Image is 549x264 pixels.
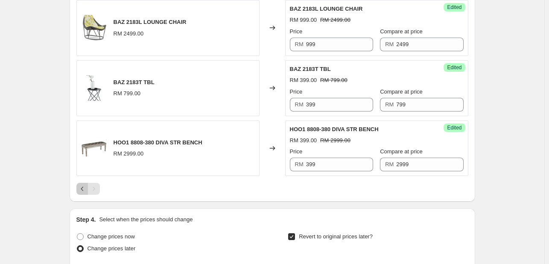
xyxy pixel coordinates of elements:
img: DIVA-STR-BENCH_80x.jpg [81,135,107,161]
span: RM [385,101,394,108]
img: BAZ-2183T-TBL_80x.jpg [81,75,107,101]
span: Edited [447,4,461,11]
span: HOO1 8808-380 DIVA STR BENCH [114,139,202,146]
button: Previous [76,183,88,195]
span: HOO1 8808-380 DIVA STR BENCH [290,126,379,132]
span: BAZ 2183T TBL [290,66,331,72]
div: RM 799.00 [114,89,141,98]
span: BAZ 2183L LOUNGE CHAIR [290,6,363,12]
span: BAZ 2183L LOUNGE CHAIR [114,19,187,25]
div: RM 2499.00 [114,29,144,38]
span: RM [295,41,304,47]
span: BAZ 2183T TBL [114,79,155,85]
span: Price [290,28,303,35]
span: Revert to original prices later? [299,233,373,240]
div: RM 999.00 [290,16,317,24]
span: Price [290,148,303,155]
span: Compare at price [380,28,423,35]
h2: Step 4. [76,215,96,224]
div: RM 399.00 [290,76,317,85]
div: RM 399.00 [290,136,317,145]
span: Compare at price [380,88,423,95]
div: RM 2999.00 [114,150,144,158]
strike: RM 2499.00 [320,16,350,24]
span: Price [290,88,303,95]
span: RM [385,161,394,167]
strike: RM 2999.00 [320,136,350,145]
p: Select when the prices should change [99,215,193,224]
span: RM [295,161,304,167]
span: Edited [447,124,461,131]
strike: RM 799.00 [320,76,348,85]
span: RM [385,41,394,47]
span: Compare at price [380,148,423,155]
span: RM [295,101,304,108]
span: Change prices later [88,245,136,252]
nav: Pagination [76,183,100,195]
span: Change prices now [88,233,135,240]
span: Edited [447,64,461,71]
img: 8dc56d9f-df41-4d9c-9c6c-0cea9cf120fe_80x.jpg [81,15,107,41]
